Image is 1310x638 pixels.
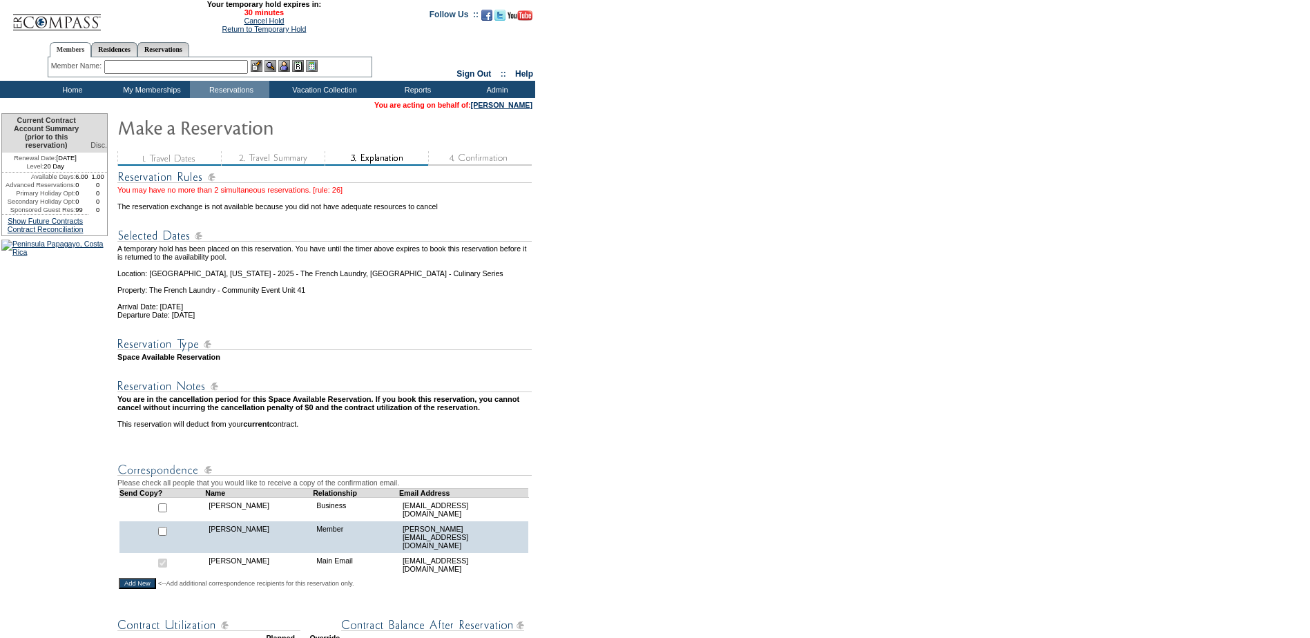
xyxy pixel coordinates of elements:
[306,60,318,72] img: b_calculator.gif
[222,25,307,33] a: Return to Temporary Hold
[117,378,532,395] img: Reservation Notes
[117,244,534,261] td: A temporary hold has been placed on this reservation. You have until the timer above expires to b...
[243,420,269,428] b: current
[88,197,107,206] td: 0
[119,578,156,589] input: Add New
[110,81,190,98] td: My Memberships
[2,197,75,206] td: Secondary Holiday Opt:
[481,10,492,21] img: Become our fan on Facebook
[137,42,189,57] a: Reservations
[75,206,88,214] td: 99
[399,497,528,521] td: [EMAIL_ADDRESS][DOMAIN_NAME]
[117,151,221,166] img: step1_state3.gif
[75,197,88,206] td: 0
[50,42,92,57] a: Members
[515,69,533,79] a: Help
[117,194,534,211] td: The reservation exchange is not available because you did not have adequate resources to cancel
[1,240,108,256] img: Peninsula Papagayo, Costa Rica
[88,181,107,189] td: 0
[2,153,88,162] td: [DATE]
[117,186,534,194] div: You may have no more than 2 simultaneous reservations. [rule: 26]
[26,162,44,171] span: Level:
[8,225,84,233] a: Contract Reconciliation
[481,14,492,22] a: Become our fan on Facebook
[51,60,104,72] div: Member Name:
[88,189,107,197] td: 0
[117,336,532,353] img: Reservation Type
[313,497,399,521] td: Business
[88,173,107,181] td: 1.00
[117,395,534,412] td: You are in the cancellation period for this Space Available Reservation. If you book this reserva...
[75,181,88,189] td: 0
[501,69,506,79] span: ::
[205,521,313,553] td: [PERSON_NAME]
[205,497,313,521] td: [PERSON_NAME]
[75,189,88,197] td: 0
[428,151,532,166] img: step4_state1.gif
[251,60,262,72] img: b_edit.gif
[117,261,534,278] td: Location: [GEOGRAPHIC_DATA], [US_STATE] - 2025 - The French Laundry, [GEOGRAPHIC_DATA] - Culinary...
[91,42,137,57] a: Residences
[8,217,83,225] a: Show Future Contracts
[119,488,206,497] td: Send Copy?
[117,311,534,319] td: Departure Date: [DATE]
[325,151,428,166] img: step3_state2.gif
[313,553,399,577] td: Main Email
[374,101,532,109] span: You are acting on behalf of:
[158,579,354,588] span: <--Add additional correspondence recipients for this reservation only.
[117,478,399,487] span: Please check all people that you would like to receive a copy of the confirmation email.
[269,81,376,98] td: Vacation Collection
[471,101,532,109] a: [PERSON_NAME]
[456,81,535,98] td: Admin
[2,189,75,197] td: Primary Holiday Opt:
[2,173,75,181] td: Available Days:
[494,14,505,22] a: Follow us on Twitter
[117,227,532,244] img: Reservation Dates
[75,173,88,181] td: 6.00
[2,206,75,214] td: Sponsored Guest Res:
[12,3,102,31] img: Compass Home
[117,168,532,186] img: subTtlResRules.gif
[117,353,534,361] td: Space Available Reservation
[399,488,528,497] td: Email Address
[205,488,313,497] td: Name
[190,81,269,98] td: Reservations
[117,294,534,311] td: Arrival Date: [DATE]
[278,60,290,72] img: Impersonate
[494,10,505,21] img: Follow us on Twitter
[205,553,313,577] td: [PERSON_NAME]
[313,488,399,497] td: Relationship
[508,10,532,21] img: Subscribe to our YouTube Channel
[14,154,56,162] span: Renewal Date:
[2,162,88,173] td: 20 Day
[108,8,419,17] span: 30 minutes
[508,14,532,22] a: Subscribe to our YouTube Channel
[341,617,524,634] img: Contract Balance After Reservation
[117,113,394,141] img: Make Reservation
[430,8,479,25] td: Follow Us ::
[264,60,276,72] img: View
[117,420,534,428] td: This reservation will deduct from your contract.
[221,151,325,166] img: step2_state3.gif
[376,81,456,98] td: Reports
[456,69,491,79] a: Sign Out
[90,141,107,149] span: Disc.
[117,278,534,294] td: Property: The French Laundry - Community Event Unit 41
[244,17,284,25] a: Cancel Hold
[31,81,110,98] td: Home
[2,114,88,153] td: Current Contract Account Summary (prior to this reservation)
[399,553,528,577] td: [EMAIL_ADDRESS][DOMAIN_NAME]
[88,206,107,214] td: 0
[313,521,399,553] td: Member
[292,60,304,72] img: Reservations
[117,617,300,634] img: Contract Utilization
[399,521,528,553] td: [PERSON_NAME][EMAIL_ADDRESS][DOMAIN_NAME]
[2,181,75,189] td: Advanced Reservations:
